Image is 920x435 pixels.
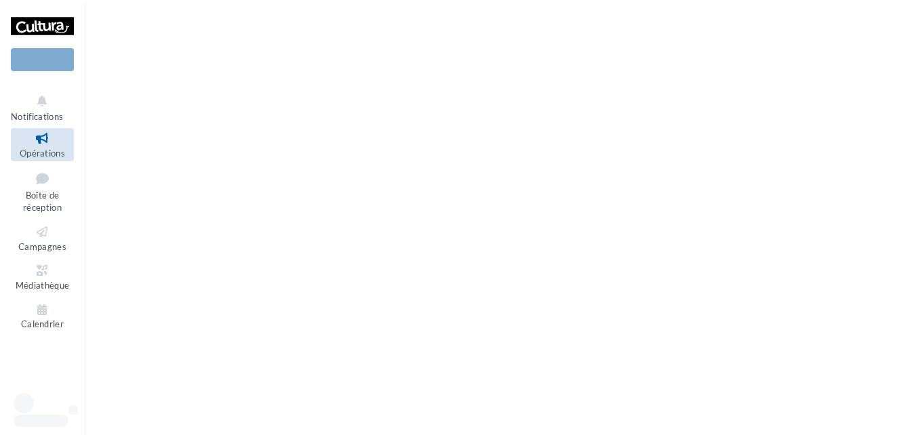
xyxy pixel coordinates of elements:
span: Boîte de réception [23,190,62,213]
span: Notifications [11,111,63,122]
div: Nouvelle campagne [11,48,74,71]
span: Calendrier [21,319,64,330]
a: Calendrier [11,299,74,333]
a: Campagnes [11,222,74,255]
a: Boîte de réception [11,167,74,216]
span: Campagnes [18,241,66,252]
a: Opérations [11,128,74,161]
span: Médiathèque [16,280,70,291]
a: Médiathèque [11,260,74,293]
span: Opérations [20,148,65,159]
